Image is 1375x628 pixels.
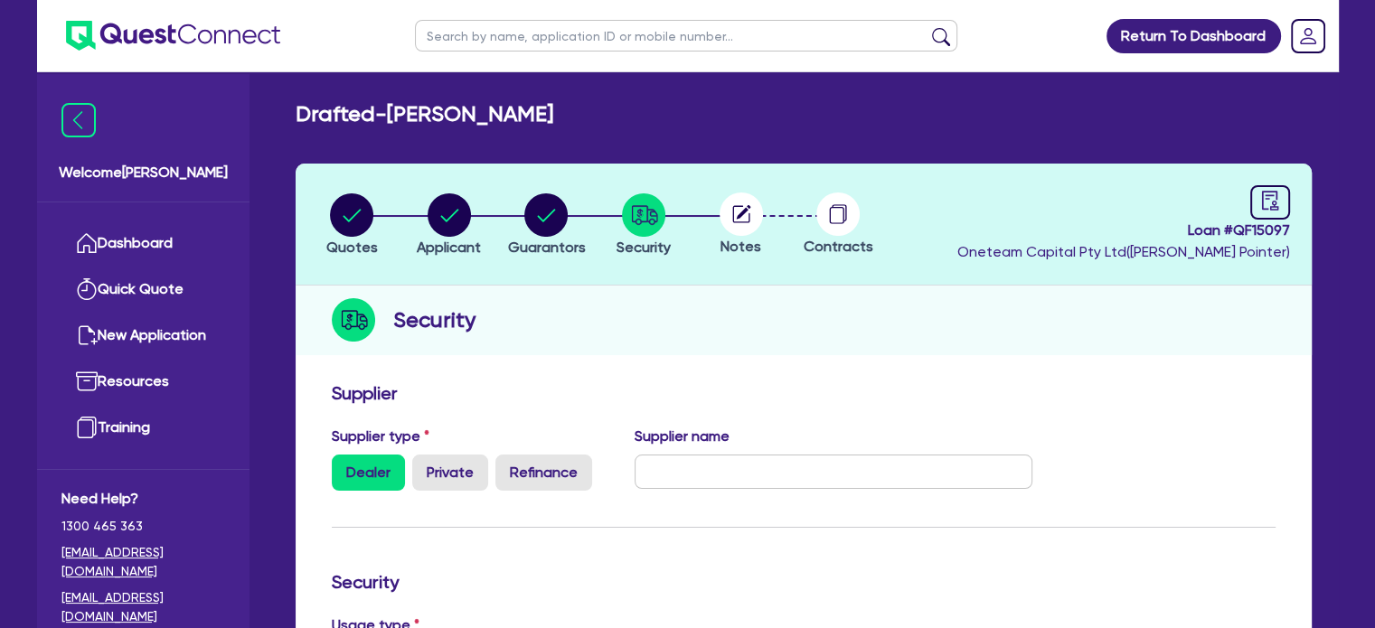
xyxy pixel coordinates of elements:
img: resources [76,370,98,392]
span: Welcome [PERSON_NAME] [59,162,228,183]
a: Training [61,405,225,451]
img: step-icon [332,298,375,342]
h3: Security [332,571,1276,593]
a: Return To Dashboard [1107,19,1281,53]
img: new-application [76,324,98,346]
a: Quick Quote [61,267,225,313]
span: Security [617,239,671,256]
span: Contracts [804,238,873,255]
label: Private [412,455,488,491]
a: [EMAIL_ADDRESS][DOMAIN_NAME] [61,588,225,626]
button: Quotes [325,192,379,259]
span: Need Help? [61,488,225,510]
span: 1300 465 363 [61,517,225,536]
img: quick-quote [76,278,98,300]
span: Loan # QF15097 [957,220,1290,241]
h2: Security [393,304,476,336]
a: [EMAIL_ADDRESS][DOMAIN_NAME] [61,543,225,581]
h3: Supplier [332,382,1276,404]
img: icon-menu-close [61,103,96,137]
a: Resources [61,359,225,405]
span: Notes [720,238,761,255]
button: Guarantors [506,192,586,259]
a: Dropdown toggle [1285,13,1332,60]
span: Quotes [326,239,378,256]
button: Security [616,192,672,259]
a: New Application [61,313,225,359]
span: Applicant [417,239,481,256]
a: Dashboard [61,220,225,267]
img: training [76,417,98,438]
img: quest-connect-logo-blue [66,21,280,51]
label: Refinance [495,455,592,491]
a: audit [1250,185,1290,220]
input: Search by name, application ID or mobile number... [415,20,957,52]
button: Applicant [416,192,482,259]
span: audit [1260,191,1280,211]
label: Dealer [332,455,405,491]
label: Supplier name [635,426,730,447]
h2: Drafted - [PERSON_NAME] [296,101,553,127]
span: Guarantors [507,239,585,256]
label: Supplier type [332,426,429,447]
span: Oneteam Capital Pty Ltd ( [PERSON_NAME] Pointer ) [957,243,1290,260]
